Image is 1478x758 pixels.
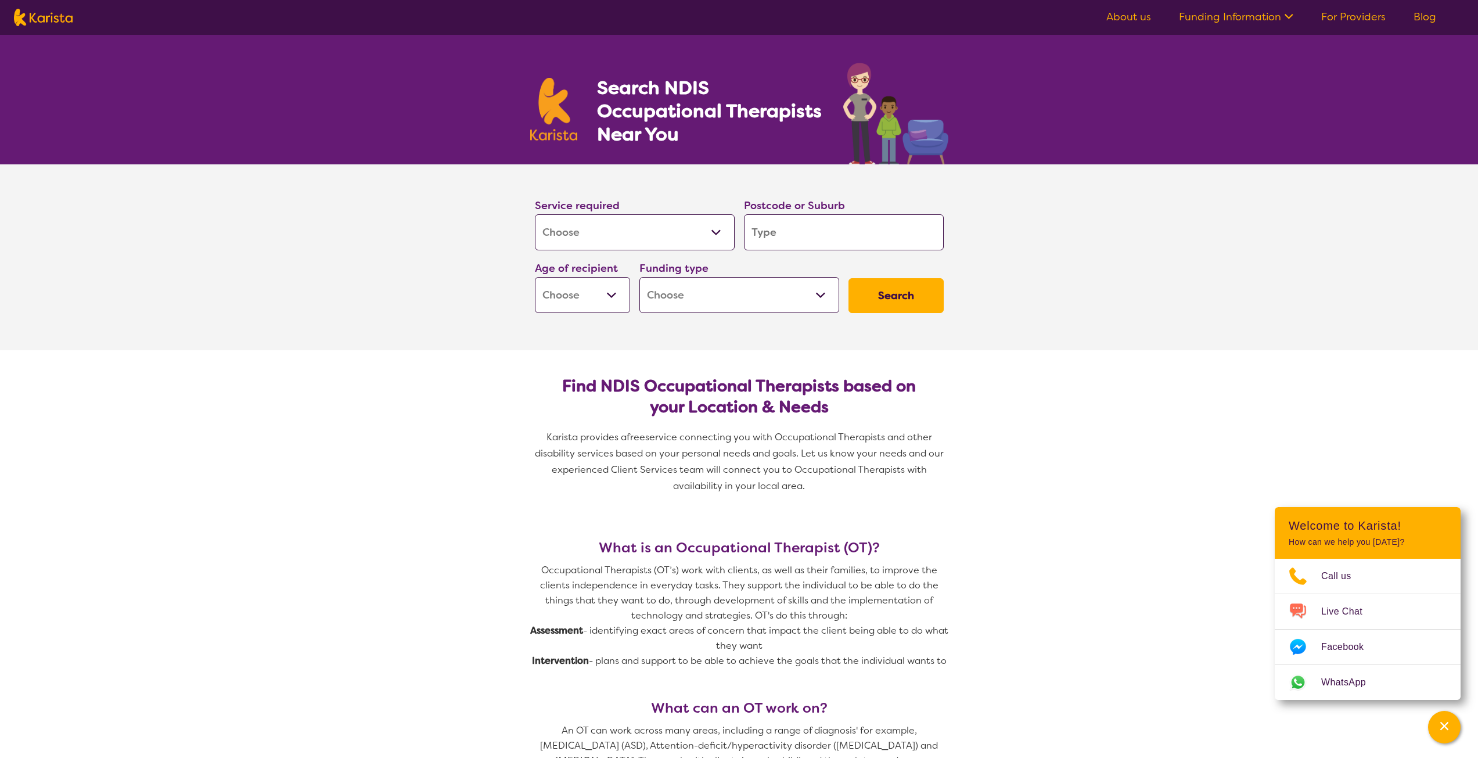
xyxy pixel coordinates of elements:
[530,624,583,637] strong: Assessment
[1321,638,1378,656] span: Facebook
[530,623,948,653] p: - identifying exact areas of concern that impact the client being able to do what they want
[1179,10,1293,24] a: Funding Information
[530,700,948,716] h3: What can an OT work on?
[530,540,948,556] h3: What is an Occupational Therapist (OT)?
[848,278,944,313] button: Search
[1289,519,1447,533] h2: Welcome to Karista!
[1275,559,1461,700] ul: Choose channel
[627,431,645,443] span: free
[1428,711,1461,743] button: Channel Menu
[843,63,948,164] img: occupational-therapy
[535,199,620,213] label: Service required
[1275,507,1461,700] div: Channel Menu
[535,431,946,492] span: service connecting you with Occupational Therapists and other disability services based on your p...
[1414,10,1436,24] a: Blog
[1321,567,1365,585] span: Call us
[532,655,589,667] strong: Intervention
[530,563,948,623] p: Occupational Therapists (OT’s) work with clients, as well as their families, to improve the clien...
[597,76,823,146] h1: Search NDIS Occupational Therapists Near You
[744,199,845,213] label: Postcode or Suburb
[1289,537,1447,547] p: How can we help you [DATE]?
[535,261,618,275] label: Age of recipient
[1321,603,1376,620] span: Live Chat
[546,431,627,443] span: Karista provides a
[1321,674,1380,691] span: WhatsApp
[639,261,709,275] label: Funding type
[1106,10,1151,24] a: About us
[744,214,944,250] input: Type
[14,9,73,26] img: Karista logo
[1321,10,1386,24] a: For Providers
[1275,665,1461,700] a: Web link opens in a new tab.
[530,653,948,669] p: - plans and support to be able to achieve the goals that the individual wants to
[530,78,578,141] img: Karista logo
[544,376,934,418] h2: Find NDIS Occupational Therapists based on your Location & Needs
